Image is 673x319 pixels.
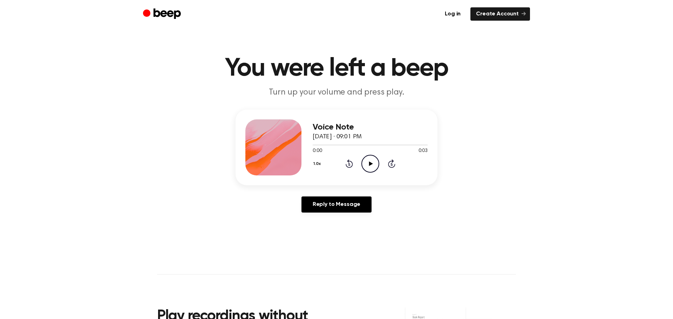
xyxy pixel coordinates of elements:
h3: Voice Note [313,123,428,132]
span: [DATE] · 09:01 PM [313,134,362,140]
a: Log in [439,7,466,21]
span: 0:00 [313,147,322,155]
a: Reply to Message [301,196,372,213]
span: 0:03 [419,147,428,155]
a: Beep [143,7,183,21]
h1: You were left a beep [157,56,516,81]
button: 1.0x [313,158,324,170]
a: Create Account [470,7,530,21]
p: Turn up your volume and press play. [202,87,471,98]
